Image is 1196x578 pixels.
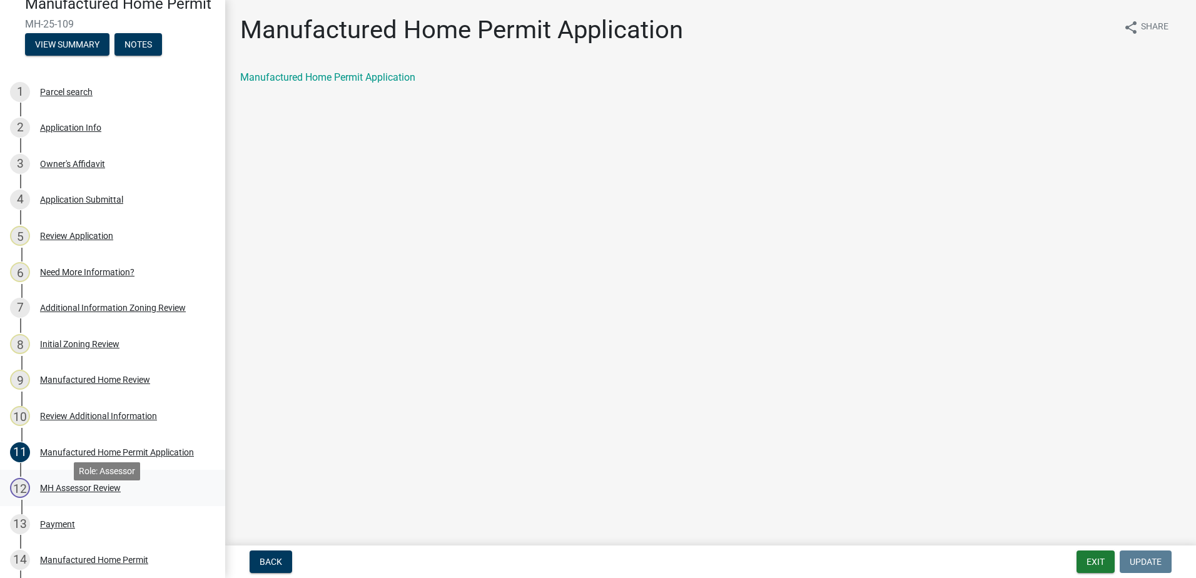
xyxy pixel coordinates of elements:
div: Need More Information? [40,268,134,276]
div: Payment [40,520,75,529]
div: 5 [10,226,30,246]
div: 9 [10,370,30,390]
button: Update [1120,550,1172,573]
div: Parcel search [40,88,93,96]
button: Back [250,550,292,573]
div: 6 [10,262,30,282]
div: Review Additional Information [40,412,157,420]
div: 1 [10,82,30,102]
div: 12 [10,478,30,498]
div: Manufactured Home Permit [40,555,148,564]
div: 3 [10,154,30,174]
div: Owner's Affidavit [40,160,105,168]
div: 14 [10,550,30,570]
span: Back [260,557,282,567]
span: Update [1130,557,1162,567]
button: View Summary [25,33,109,56]
div: MH Assessor Review [40,484,121,492]
h1: Manufactured Home Permit Application [240,15,683,45]
i: share [1123,20,1138,35]
div: Application Submittal [40,195,123,204]
div: Role: Assessor [74,462,140,480]
button: shareShare [1113,15,1178,39]
div: 13 [10,514,30,534]
div: Review Application [40,231,113,240]
div: 7 [10,298,30,318]
div: Manufactured Home Permit Application [40,448,194,457]
button: Notes [114,33,162,56]
div: 4 [10,190,30,210]
div: 8 [10,334,30,354]
div: 11 [10,442,30,462]
button: Exit [1077,550,1115,573]
div: Additional Information Zoning Review [40,303,186,312]
div: Application Info [40,123,101,132]
wm-modal-confirm: Notes [114,40,162,50]
div: 2 [10,118,30,138]
span: MH-25-109 [25,18,200,30]
div: 10 [10,406,30,426]
a: Manufactured Home Permit Application [240,71,415,83]
span: Share [1141,20,1168,35]
div: Manufactured Home Review [40,375,150,384]
wm-modal-confirm: Summary [25,40,109,50]
div: Initial Zoning Review [40,340,119,348]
